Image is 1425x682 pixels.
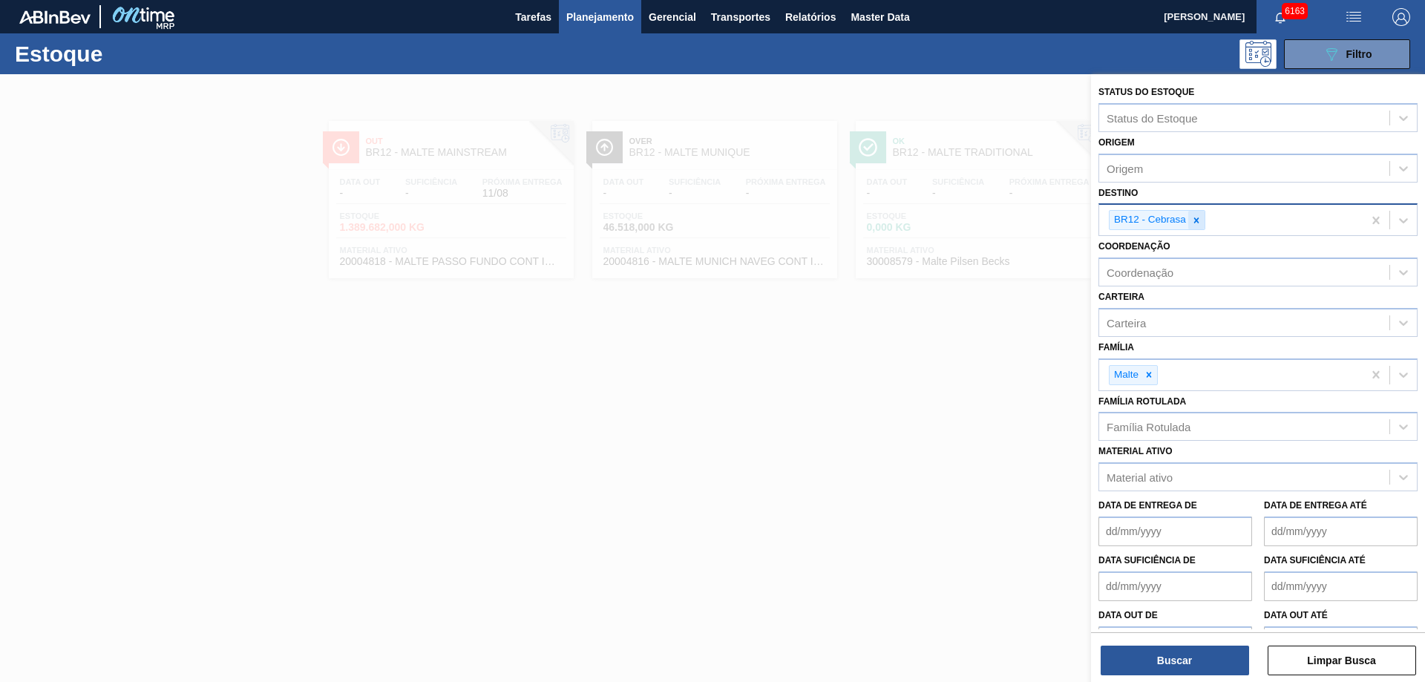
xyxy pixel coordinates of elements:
span: Filtro [1346,48,1372,60]
label: Data suficiência de [1098,555,1196,565]
label: Data de Entrega de [1098,500,1197,511]
label: Origem [1098,137,1135,148]
label: Coordenação [1098,241,1170,252]
div: Pogramando: nenhum usuário selecionado [1239,39,1277,69]
div: Origem [1107,162,1143,174]
input: dd/mm/yyyy [1264,626,1418,656]
span: Planejamento [566,8,634,26]
label: Carteira [1098,292,1144,302]
div: Família Rotulada [1107,421,1190,433]
img: userActions [1345,8,1363,26]
span: Transportes [711,8,770,26]
span: 6163 [1282,3,1308,19]
label: Status do Estoque [1098,87,1194,97]
button: Notificações [1257,7,1304,27]
div: Status do Estoque [1107,111,1198,124]
input: dd/mm/yyyy [1098,571,1252,601]
span: Master Data [851,8,909,26]
label: Data suficiência até [1264,555,1366,565]
input: dd/mm/yyyy [1098,626,1252,656]
label: Data de Entrega até [1264,500,1367,511]
label: Material ativo [1098,446,1173,456]
input: dd/mm/yyyy [1264,571,1418,601]
div: BR12 - Cebrasa [1110,211,1188,229]
div: Malte [1110,366,1141,384]
img: TNhmsLtSVTkK8tSr43FrP2fwEKptu5GPRR3wAAAABJRU5ErkJggg== [19,10,91,24]
span: Gerencial [649,8,696,26]
label: Data out até [1264,610,1328,620]
div: Coordenação [1107,266,1173,279]
div: Carteira [1107,316,1146,329]
label: Data out de [1098,610,1158,620]
span: Tarefas [515,8,551,26]
span: Relatórios [785,8,836,26]
h1: Estoque [15,45,237,62]
img: Logout [1392,8,1410,26]
div: Material ativo [1107,471,1173,484]
input: dd/mm/yyyy [1264,517,1418,546]
label: Família Rotulada [1098,396,1186,407]
label: Família [1098,342,1134,353]
button: Filtro [1284,39,1410,69]
input: dd/mm/yyyy [1098,517,1252,546]
label: Destino [1098,188,1138,198]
